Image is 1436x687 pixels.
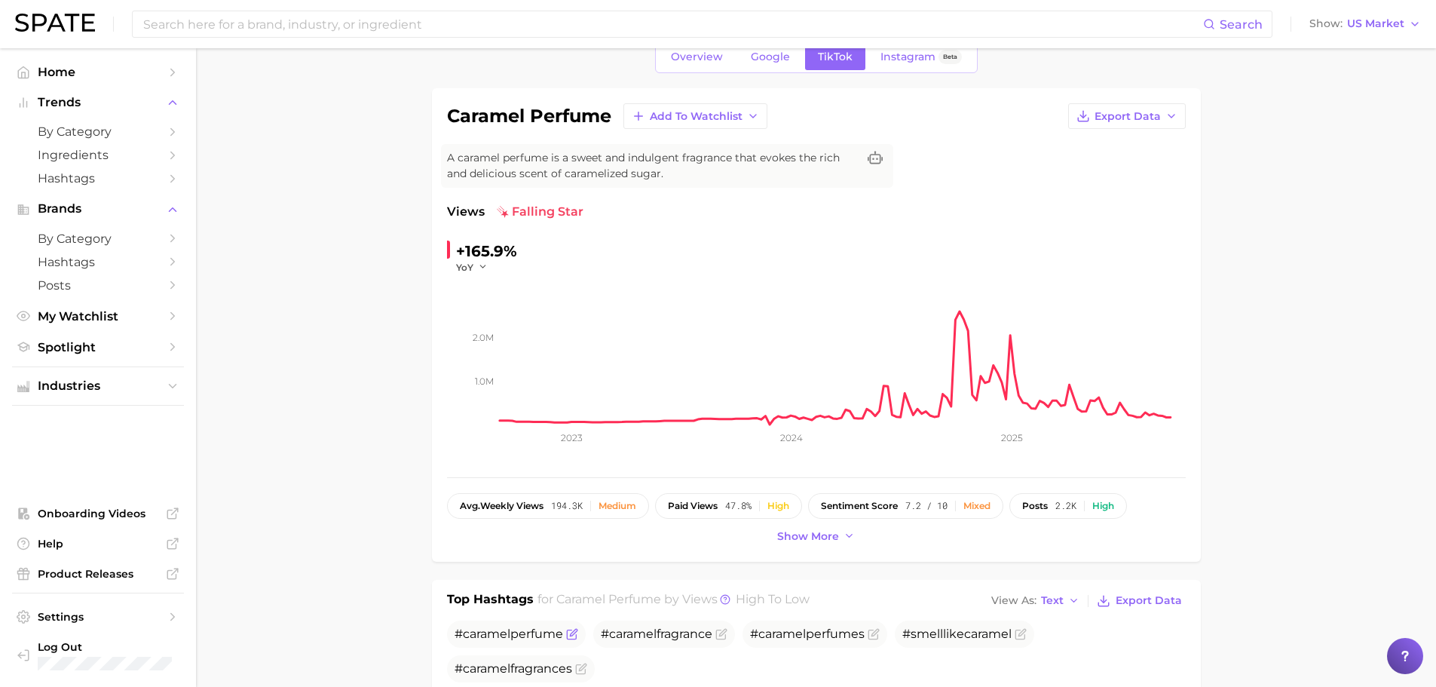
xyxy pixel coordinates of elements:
[1095,110,1161,123] span: Export Data
[1116,594,1182,607] span: Export Data
[560,432,582,443] tspan: 2023
[821,501,898,511] span: sentiment score
[447,107,611,125] h1: caramel perfume
[943,51,957,63] span: Beta
[12,606,184,628] a: Settings
[38,232,158,246] span: by Category
[456,239,517,263] div: +165.9%
[38,610,158,624] span: Settings
[497,203,583,221] span: falling star
[868,628,880,640] button: Flag as miscategorized or irrelevant
[806,627,859,641] span: perfume
[497,206,509,218] img: falling star
[715,628,727,640] button: Flag as miscategorized or irrelevant
[1015,628,1027,640] button: Flag as miscategorized or irrelevant
[537,590,810,612] h2: for by Views
[12,274,184,297] a: Posts
[12,250,184,274] a: Hashtags
[773,526,859,547] button: Show more
[963,501,991,511] div: Mixed
[609,627,657,641] span: caramel
[38,340,158,354] span: Spotlight
[463,661,510,676] span: caramel
[12,91,184,114] button: Trends
[987,591,1084,611] button: View AsText
[805,44,865,70] a: TikTok
[12,563,184,585] a: Product Releases
[12,532,184,555] a: Help
[38,309,158,324] span: My Watchlist
[142,11,1203,37] input: Search here for a brand, industry, or ingredient
[12,305,184,328] a: My Watchlist
[463,627,510,641] span: caramel
[38,567,158,581] span: Product Releases
[456,261,488,274] button: YoY
[12,143,184,167] a: Ingredients
[12,375,184,397] button: Industries
[1022,501,1048,511] span: posts
[767,501,789,511] div: High
[750,627,865,641] span: # s
[38,124,158,139] span: by Category
[38,96,158,109] span: Trends
[1009,493,1127,519] button: posts2.2kHigh
[447,493,649,519] button: avg.weekly views194.3kMedium
[868,44,975,70] a: InstagramBeta
[1309,20,1343,28] span: Show
[601,627,712,641] span: # fragrance
[758,627,806,641] span: caramel
[38,379,158,393] span: Industries
[575,663,587,675] button: Flag as miscategorized or irrelevant
[456,261,473,274] span: YoY
[12,502,184,525] a: Onboarding Videos
[38,255,158,269] span: Hashtags
[12,636,184,675] a: Log out. Currently logged in with e-mail anjali.gupta@maesa.com.
[447,150,857,182] span: A caramel perfume is a sweet and indulgent fragrance that evokes the rich and delicious scent of ...
[455,661,572,676] span: # fragrances
[751,51,790,63] span: Google
[455,627,563,641] span: #
[902,627,1012,641] span: #smelllike
[818,51,853,63] span: TikTok
[905,501,948,511] span: 7.2 / 10
[556,592,661,606] span: caramel perfume
[38,278,158,293] span: Posts
[880,51,935,63] span: Instagram
[447,203,485,221] span: Views
[1055,501,1076,511] span: 2.2k
[566,628,578,640] button: Flag as miscategorized or irrelevant
[12,120,184,143] a: by Category
[38,171,158,186] span: Hashtags
[650,110,742,123] span: Add to Watchlist
[780,432,803,443] tspan: 2024
[460,501,543,511] span: weekly views
[1092,501,1114,511] div: High
[599,501,636,511] div: Medium
[991,597,1036,605] span: View As
[1347,20,1404,28] span: US Market
[460,500,480,511] abbr: average
[738,44,803,70] a: Google
[475,376,494,387] tspan: 1.0m
[12,198,184,220] button: Brands
[38,537,158,551] span: Help
[1068,103,1186,129] button: Export Data
[725,501,752,511] span: 47.8%
[623,103,767,129] button: Add to Watchlist
[510,627,563,641] span: perfume
[655,493,802,519] button: paid views47.8%High
[777,530,839,543] span: Show more
[1093,590,1185,612] button: Export Data
[38,148,158,162] span: Ingredients
[38,640,172,654] span: Log Out
[38,202,158,216] span: Brands
[12,60,184,84] a: Home
[658,44,736,70] a: Overview
[12,336,184,359] a: Spotlight
[473,332,494,343] tspan: 2.0m
[736,592,810,606] span: high to low
[12,167,184,190] a: Hashtags
[12,227,184,250] a: by Category
[1001,432,1023,443] tspan: 2025
[447,590,534,612] h1: Top Hashtags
